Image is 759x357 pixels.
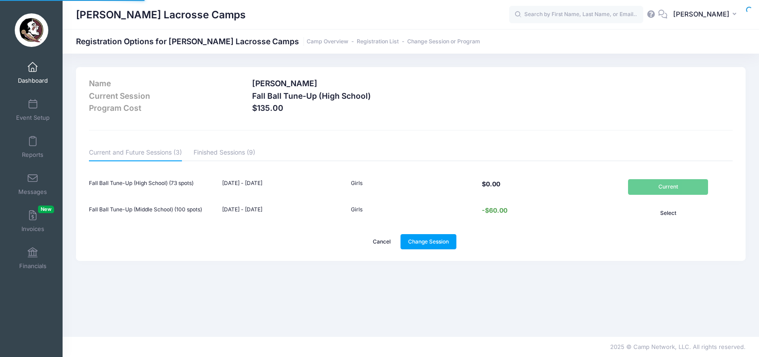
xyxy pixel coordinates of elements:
span: $0.00 [480,180,502,188]
a: Camp Overview [307,38,348,45]
span: Messages [18,188,47,196]
a: Messages [12,168,54,200]
h1: [PERSON_NAME] Lacrosse Camps [76,4,246,25]
h3: [PERSON_NAME] [252,79,624,88]
a: Reports [12,131,54,163]
a: InvoicesNew [12,206,54,237]
h3: Name [89,79,243,88]
span: Reports [22,151,43,159]
a: Financials [12,243,54,274]
span: Financials [19,262,46,270]
td: Girls [346,201,475,225]
span: Event Setup [16,114,50,122]
a: Change Session or Program [407,38,480,45]
td: [DATE] - [DATE] [218,175,346,199]
span: Invoices [21,225,44,233]
h3: Fall Ball Tune-Up (High School) [252,91,624,101]
button: [PERSON_NAME] [667,4,746,25]
span: -$60.00 [480,206,510,214]
span: Dashboard [18,77,48,84]
a: Registration List [357,38,399,45]
a: Current and Future Sessions (3) [89,145,182,161]
img: Sara Tisdale Lacrosse Camps [15,13,48,47]
a: Change Session [401,234,457,249]
h3: $135.00 [252,103,624,113]
span: 2025 © Camp Network, LLC. All rights reserved. [610,343,746,350]
span: New [38,206,54,213]
a: Finished Sessions (9) [194,145,255,161]
td: [DATE] - [DATE] [218,201,346,225]
input: Search by First Name, Last Name, or Email... [509,6,643,24]
a: Event Setup [12,94,54,126]
h3: Current Session [89,91,243,101]
button: Select [628,206,708,221]
td: Girls [346,175,475,199]
h3: Program Cost [89,103,243,113]
a: Cancel [365,234,399,249]
td: Fall Ball Tune-Up (High School) (73 spots) [89,175,218,199]
td: Fall Ball Tune-Up (Middle School) (100 spots) [89,201,218,225]
span: [PERSON_NAME] [673,9,729,19]
h1: Registration Options for [PERSON_NAME] Lacrosse Camps [76,37,480,46]
a: Dashboard [12,57,54,88]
